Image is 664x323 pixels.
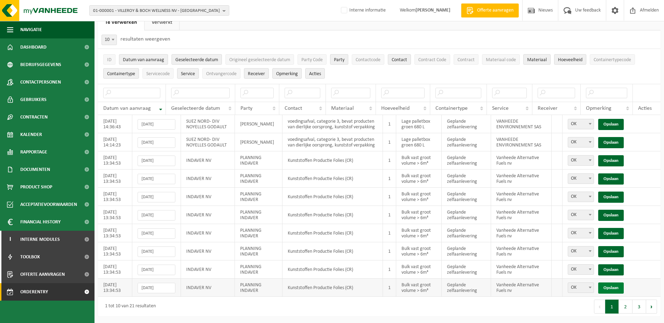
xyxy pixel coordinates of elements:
td: 1 [383,279,396,297]
a: Opslaan [598,282,624,294]
span: Containertype [435,106,468,111]
td: voedingsafval, categorie 3, bevat producten van dierlijke oorsprong, kunststof verpakking [282,133,383,151]
td: VANHEEDE ENVIRONNEMENT SAS [491,133,552,151]
td: Kunststoffen Productie Folies (CR) [282,224,383,242]
button: Origineel geselecteerde datumOrigineel geselecteerde datum: Activate to sort [225,54,294,65]
button: MateriaalMateriaal: Activate to sort [523,54,551,65]
span: Opmerking [276,71,298,77]
td: voedingsafval, categorie 3, bevat producten van dierlijke oorsprong, kunststof verpakking [282,115,383,133]
span: Geselecteerde datum [171,106,220,111]
td: INDAVER NV [181,170,235,188]
button: Acties [305,68,325,79]
span: Materiaal [527,57,547,63]
span: OK [568,137,594,148]
td: 1 [383,133,396,151]
span: Contracten [20,108,48,126]
span: Receiver [538,106,558,111]
td: PLANNING INDAVER [235,151,282,170]
button: Geselecteerde datumGeselecteerde datum: Activate to sort [172,54,222,65]
span: Ontvangercode [206,71,237,77]
button: Previous [594,300,605,314]
td: Geplande zelfaanlevering [442,206,491,224]
td: Kunststoffen Productie Folies (CR) [282,188,383,206]
span: Datum van aanvraag [123,57,164,63]
span: Origineel geselecteerde datum [229,57,290,63]
td: SUEZ NORD- DIV NOYELLES GODAULT [181,133,235,151]
button: ContactcodeContactcode: Activate to sort [352,54,384,65]
span: Documenten [20,161,50,178]
span: Financial History [20,213,61,231]
td: [DATE] 13:34:53 [98,242,132,260]
td: Geplande zelfaanlevering [442,260,491,279]
span: Product Shop [20,178,52,196]
span: OK [568,155,594,166]
td: Geplande zelfaanlevering [442,242,491,260]
button: 2 [619,300,632,314]
button: Contract CodeContract Code: Activate to sort [414,54,450,65]
span: OK [568,282,594,293]
td: PLANNING INDAVER [235,224,282,242]
span: Contact [285,106,302,111]
td: Geplande zelfaanlevering [442,224,491,242]
td: 1 [383,206,396,224]
span: Kalender [20,126,42,143]
td: INDAVER NV [181,151,235,170]
td: Bulk vast groot volume > 6m³ [396,224,442,242]
span: Contact [392,57,407,63]
td: PLANNING INDAVER [235,188,282,206]
td: Bulk vast groot volume > 6m³ [396,242,442,260]
td: [DATE] 13:34:53 [98,170,132,188]
span: OK [568,156,594,165]
span: Containertypecode [594,57,631,63]
span: Party [334,57,344,63]
span: OK [568,246,594,256]
button: ServiceService: Activate to sort [177,68,199,79]
td: Lage palletbox groen 680 L [396,133,442,151]
label: Interne informatie [340,5,386,16]
td: 1 [383,224,396,242]
strong: [PERSON_NAME] [415,8,450,13]
button: ContainertypeContainertype: Activate to sort [103,68,139,79]
span: OK [568,228,594,238]
button: PartyParty: Activate to sort [330,54,348,65]
span: Geselecteerde datum [175,57,218,63]
td: Geplande zelfaanlevering [442,151,491,170]
td: INDAVER NV [181,279,235,297]
button: IDID: Activate to sort [103,54,116,65]
a: Opslaan [598,119,624,130]
span: OK [568,264,594,275]
td: SUEZ NORD- DIV NOYELLES GODAULT [181,115,235,133]
span: Contract [457,57,475,63]
span: Contactpersonen [20,73,61,91]
span: 10 [102,35,117,45]
td: [DATE] 13:34:53 [98,260,132,279]
span: Acties [309,71,321,77]
span: Orderentry Goedkeuring [20,283,79,301]
td: INDAVER NV [181,260,235,279]
span: Receiver [248,71,265,77]
td: [DATE] 13:34:53 [98,206,132,224]
button: ContactContact: Activate to sort [388,54,411,65]
td: Geplande zelfaanlevering [442,133,491,151]
button: ServicecodeServicecode: Activate to sort [142,68,174,79]
td: Lage palletbox groen 680 L [396,115,442,133]
span: OK [568,173,594,184]
a: Opslaan [598,155,624,166]
td: [PERSON_NAME] [235,115,282,133]
span: Servicecode [146,71,170,77]
td: Vanheede Alternative Fuels nv [491,170,552,188]
span: OK [568,228,594,238]
button: Party CodeParty Code: Activate to sort [298,54,327,65]
span: Rapportage [20,143,47,161]
td: [DATE] 13:34:53 [98,279,132,297]
span: Contactcode [356,57,380,63]
label: resultaten weergeven [120,36,170,42]
a: Opslaan [598,137,624,148]
td: 1 [383,188,396,206]
span: OK [568,246,594,257]
td: Geplande zelfaanlevering [442,279,491,297]
span: Service [492,106,509,111]
a: Opslaan [598,264,624,275]
td: 1 [383,115,396,133]
a: Opslaan [598,192,624,203]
